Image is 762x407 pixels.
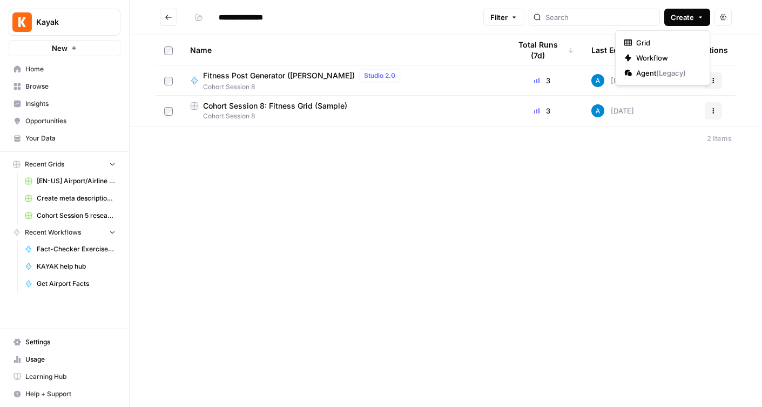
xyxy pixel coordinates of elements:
span: Usage [25,355,116,364]
button: New [9,40,120,56]
a: Cohort Session 5 research (Fie) [20,207,120,224]
img: o3cqybgnmipr355j8nz4zpq1mc6x [591,104,604,117]
span: Create [671,12,694,23]
span: Help + Support [25,389,116,399]
div: 3 [510,75,574,86]
span: Your Data [25,134,116,143]
span: ( Legacy ) [656,69,686,77]
span: Home [25,64,116,74]
button: Help + Support [9,385,120,403]
span: Browse [25,82,116,91]
span: Filter [490,12,508,23]
button: Filter [483,9,524,26]
button: Workspace: Kayak [9,9,120,36]
span: New [52,43,68,54]
button: Create [664,9,710,26]
a: Fitness Post Generator ([PERSON_NAME])Studio 2.0Cohort Session 8 [190,69,493,92]
span: Fact-Checker Exercises ([PERSON_NAME]) [37,244,116,254]
img: o3cqybgnmipr355j8nz4zpq1mc6x [591,74,604,87]
a: Fact-Checker Exercises ([PERSON_NAME]) [20,241,120,258]
a: Insights [9,95,120,112]
a: Learning Hub [9,368,120,385]
img: Kayak Logo [12,12,32,32]
button: Go back [160,9,177,26]
a: Opportunities [9,112,120,130]
span: Get Airport Facts [37,279,116,289]
div: 3 [510,105,574,116]
a: Browse [9,78,120,95]
span: Learning Hub [25,372,116,382]
button: Recent Grids [9,156,120,172]
div: Last Edited [591,35,632,65]
input: Search [545,12,655,23]
div: 2 Items [707,133,732,144]
span: Grid [636,37,697,48]
span: Fitness Post Generator ([PERSON_NAME]) [203,70,355,81]
a: KAYAK help hub [20,258,120,275]
a: Home [9,61,120,78]
span: Settings [25,337,116,347]
span: Studio 2.0 [364,71,395,81]
div: Create [615,30,710,85]
span: Insights [25,99,116,109]
a: Usage [9,351,120,368]
span: Recent Grids [25,159,64,169]
span: [EN-US] Airport/Airline Content Refresh [37,176,116,186]
span: Cohort Session 5 research (Fie) [37,211,116,221]
span: Cohort Session 8 [203,82,404,92]
a: Get Airport Facts [20,275,120,292]
span: Opportunities [25,116,116,126]
span: Cohort Session 8 [190,111,493,121]
a: Cohort Session 8: Fitness Grid (Sample)Cohort Session 8 [190,101,493,121]
a: Your Data [9,130,120,147]
div: Total Runs (7d) [510,35,574,65]
div: [DATE] [591,104,634,117]
span: Agent [636,68,697,78]
button: Recent Workflows [9,224,120,241]
span: Cohort Session 8: Fitness Grid (Sample) [203,101,347,111]
span: Create meta description (Fie) Grid [37,194,116,203]
div: Actions [699,35,728,65]
a: Create meta description (Fie) Grid [20,190,120,207]
a: Settings [9,333,120,351]
span: KAYAK help hub [37,262,116,271]
span: Workflow [636,52,697,63]
span: Kayak [36,17,102,28]
div: [DATE] [591,74,634,87]
a: [EN-US] Airport/Airline Content Refresh [20,172,120,190]
div: Name [190,35,493,65]
span: Recent Workflows [25,228,81,237]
